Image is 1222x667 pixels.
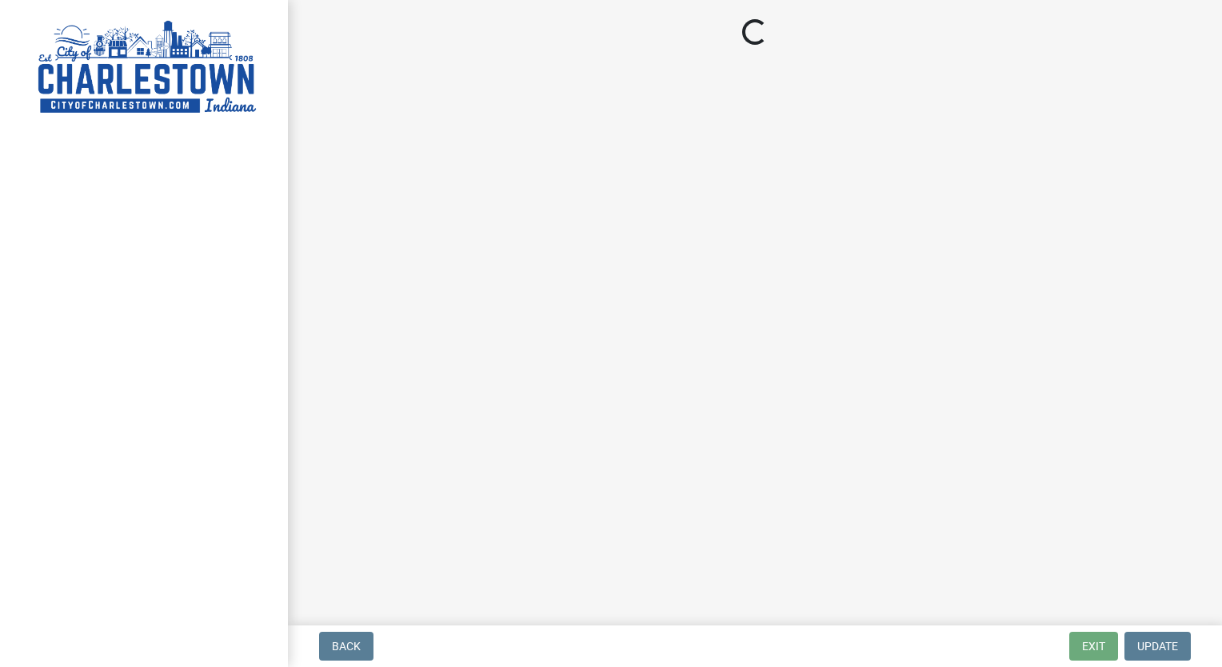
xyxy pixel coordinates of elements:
[1069,632,1118,661] button: Exit
[32,17,262,118] img: City of Charlestown, Indiana
[332,640,361,653] span: Back
[319,632,373,661] button: Back
[1137,640,1178,653] span: Update
[1124,632,1191,661] button: Update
